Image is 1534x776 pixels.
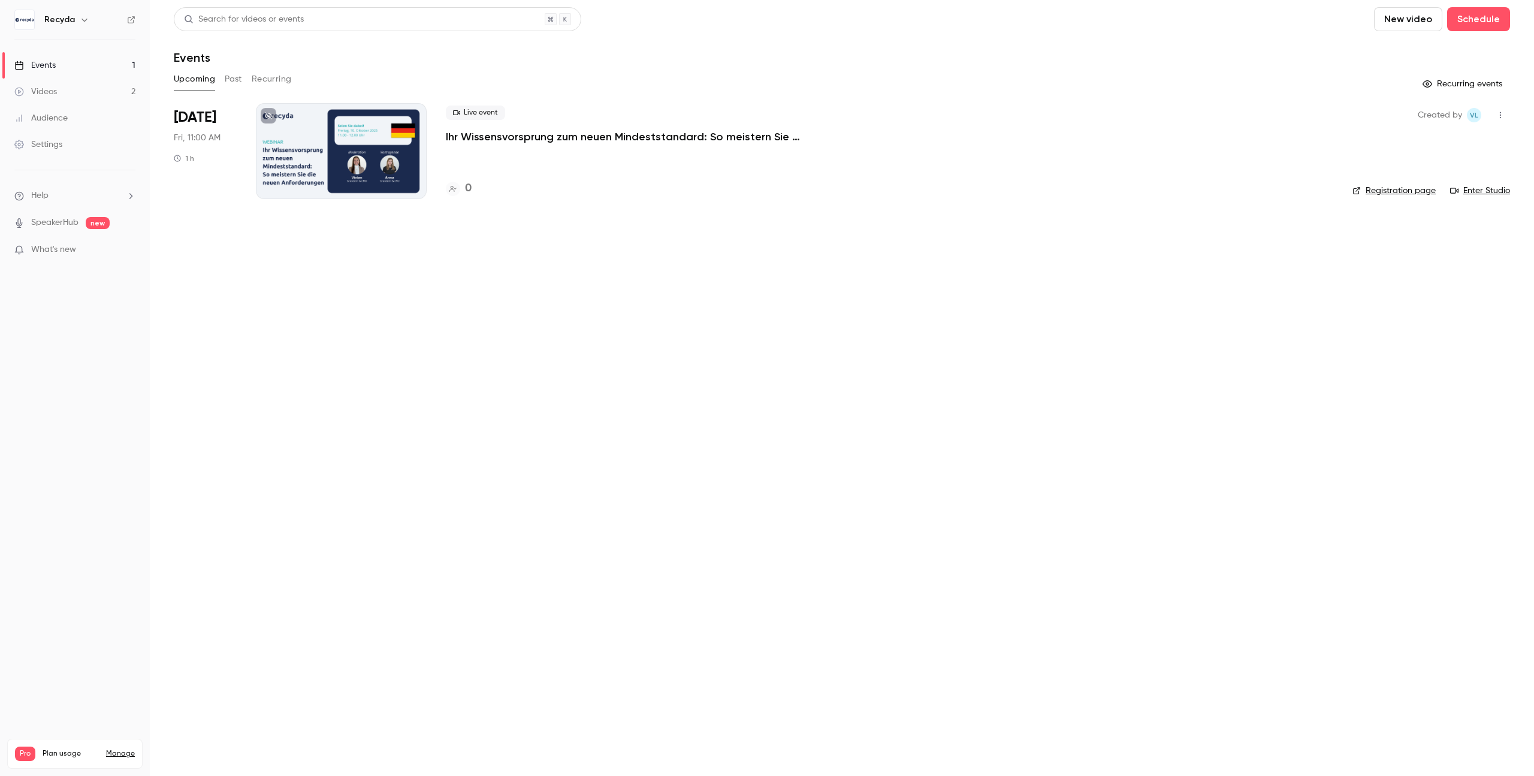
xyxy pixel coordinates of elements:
div: 1 h [174,154,194,163]
a: Ihr Wissensvorsprung zum neuen Mindeststandard: So meistern Sie die neuen Anforderungen [446,130,805,144]
div: Search for videos or events [184,13,304,26]
h6: Recyda [44,14,75,26]
div: Audience [14,112,68,124]
span: Live event [446,106,505,120]
a: Registration page [1352,185,1436,197]
a: Manage [106,749,135,759]
span: Fri, 11:00 AM [174,132,221,144]
a: Enter Studio [1450,185,1510,197]
span: What's new [31,243,76,256]
div: Events [14,59,56,71]
h4: 0 [465,181,472,197]
span: Vivian Loftin [1467,108,1481,122]
button: New video [1374,7,1442,31]
button: Upcoming [174,70,215,89]
h1: Events [174,50,210,65]
button: Schedule [1447,7,1510,31]
span: Pro [15,747,35,761]
button: Past [225,70,242,89]
div: Oct 10 Fri, 11:00 AM (Europe/Berlin) [174,103,237,199]
span: VL [1470,108,1478,122]
span: Help [31,190,49,202]
button: Recurring [252,70,292,89]
div: Settings [14,139,62,151]
span: [DATE] [174,108,216,127]
span: new [86,217,110,229]
img: Recyda [15,10,34,29]
div: Videos [14,86,57,98]
span: Plan usage [43,749,99,759]
span: Created by [1418,108,1462,122]
a: 0 [446,181,472,197]
li: help-dropdown-opener [14,190,135,202]
button: Recurring events [1417,74,1510,94]
a: SpeakerHub [31,216,78,229]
